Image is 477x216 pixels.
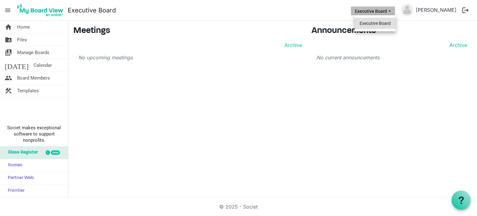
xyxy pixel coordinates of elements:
[34,59,52,71] span: Calendar
[5,159,22,172] span: Sumac
[15,2,68,18] a: My Board View Logo
[17,46,49,59] span: Manage Boards
[5,146,38,159] span: Glass Register
[2,4,14,16] span: menu
[351,7,395,15] button: Executive Board dropdownbutton
[51,150,60,155] div: new
[73,26,302,36] h3: Meetings
[311,26,472,36] h3: Announcements
[459,4,472,17] button: logout
[5,21,12,33] span: home
[413,4,459,16] a: [PERSON_NAME]
[15,2,65,18] img: My Board View Logo
[355,18,396,29] li: Executive Board
[5,34,12,46] span: folder_shared
[447,41,467,49] a: Archive
[3,125,65,143] span: Societ makes exceptional software to support nonprofits.
[17,85,39,97] span: Templates
[78,54,302,61] p: No upcoming meetings
[282,41,302,49] a: Archive
[68,4,116,16] a: Executive Board
[219,204,258,210] a: © 2025 - Societ
[17,72,50,84] span: Board Members
[5,46,12,59] span: switch_account
[17,21,30,33] span: Home
[5,59,29,71] span: [DATE]
[316,54,467,61] p: No current announcements
[5,85,12,97] span: construction
[401,4,413,16] img: no-profile-picture.svg
[5,172,34,184] span: Partner Web
[5,72,12,84] span: people
[5,185,25,197] span: Frontier
[17,34,27,46] span: Files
